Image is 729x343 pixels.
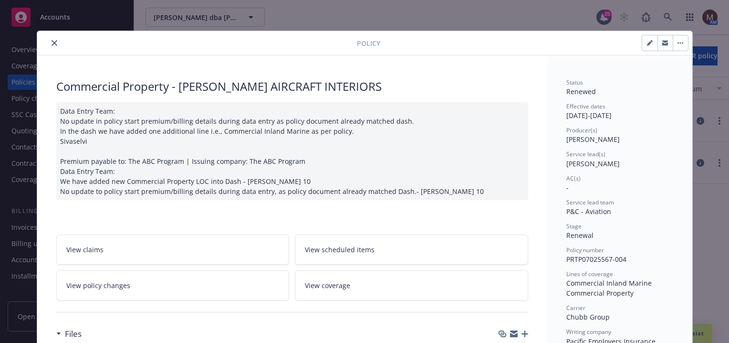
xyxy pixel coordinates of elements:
[295,270,528,300] a: View coverage
[66,245,104,255] span: View claims
[566,304,585,312] span: Carrier
[566,246,604,254] span: Policy number
[566,135,620,144] span: [PERSON_NAME]
[305,245,375,255] span: View scheduled items
[566,102,605,110] span: Effective dates
[56,328,82,340] div: Files
[566,174,581,182] span: AC(s)
[566,328,611,336] span: Writing company
[566,87,596,96] span: Renewed
[566,312,610,322] span: Chubb Group
[566,150,605,158] span: Service lead(s)
[295,235,528,265] a: View scheduled items
[566,288,673,298] div: Commercial Property
[566,102,673,120] div: [DATE] - [DATE]
[566,278,673,288] div: Commercial Inland Marine
[566,78,583,86] span: Status
[566,126,597,134] span: Producer(s)
[566,183,569,192] span: -
[566,159,620,168] span: [PERSON_NAME]
[65,328,82,340] h3: Files
[56,270,290,300] a: View policy changes
[305,280,350,290] span: View coverage
[566,231,594,240] span: Renewal
[66,280,130,290] span: View policy changes
[56,235,290,265] a: View claims
[56,102,528,200] div: Data Entry Team: No update in policy start premium/billing details during data entry as policy do...
[566,207,611,216] span: P&C - Aviation
[357,38,380,48] span: Policy
[566,198,614,206] span: Service lead team
[566,255,626,264] span: PRTP07025567-004
[49,37,60,49] button: close
[56,78,528,95] div: Commercial Property - [PERSON_NAME] AIRCRAFT INTERIORS
[566,270,613,278] span: Lines of coverage
[566,222,582,230] span: Stage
